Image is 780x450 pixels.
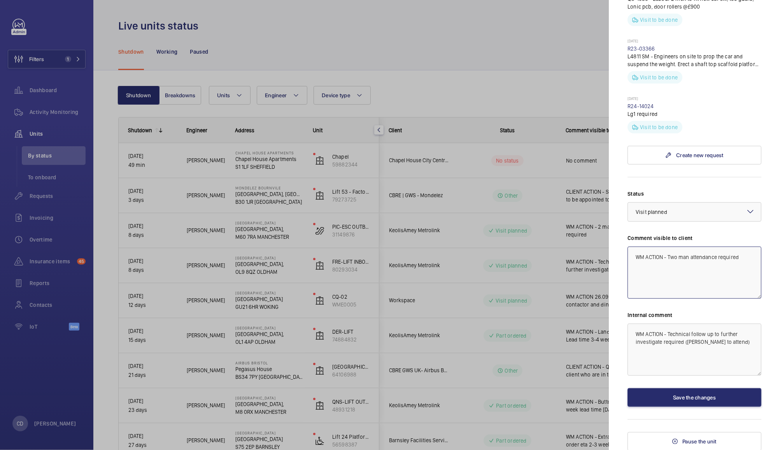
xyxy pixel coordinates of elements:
span: Visit planned [636,209,667,215]
label: Internal comment [628,311,761,319]
a: R24-14024 [628,103,654,109]
p: L4811 SM - Engineers on site to prop the car and suspend the weight. Erect a shaft top scaffold p... [628,53,761,68]
p: Visit to be done [640,123,678,131]
a: R23-03366 [628,46,655,52]
span: Pause the unit [682,438,717,445]
p: Lg1 required [628,110,761,118]
label: Status [628,190,761,198]
label: Comment visible to client [628,234,761,242]
button: Save the changes [628,388,761,407]
p: [DATE] [628,96,761,102]
p: [DATE] [628,39,761,45]
a: Create new request [628,146,761,165]
p: Visit to be done [640,74,678,81]
p: Visit to be done [640,16,678,24]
